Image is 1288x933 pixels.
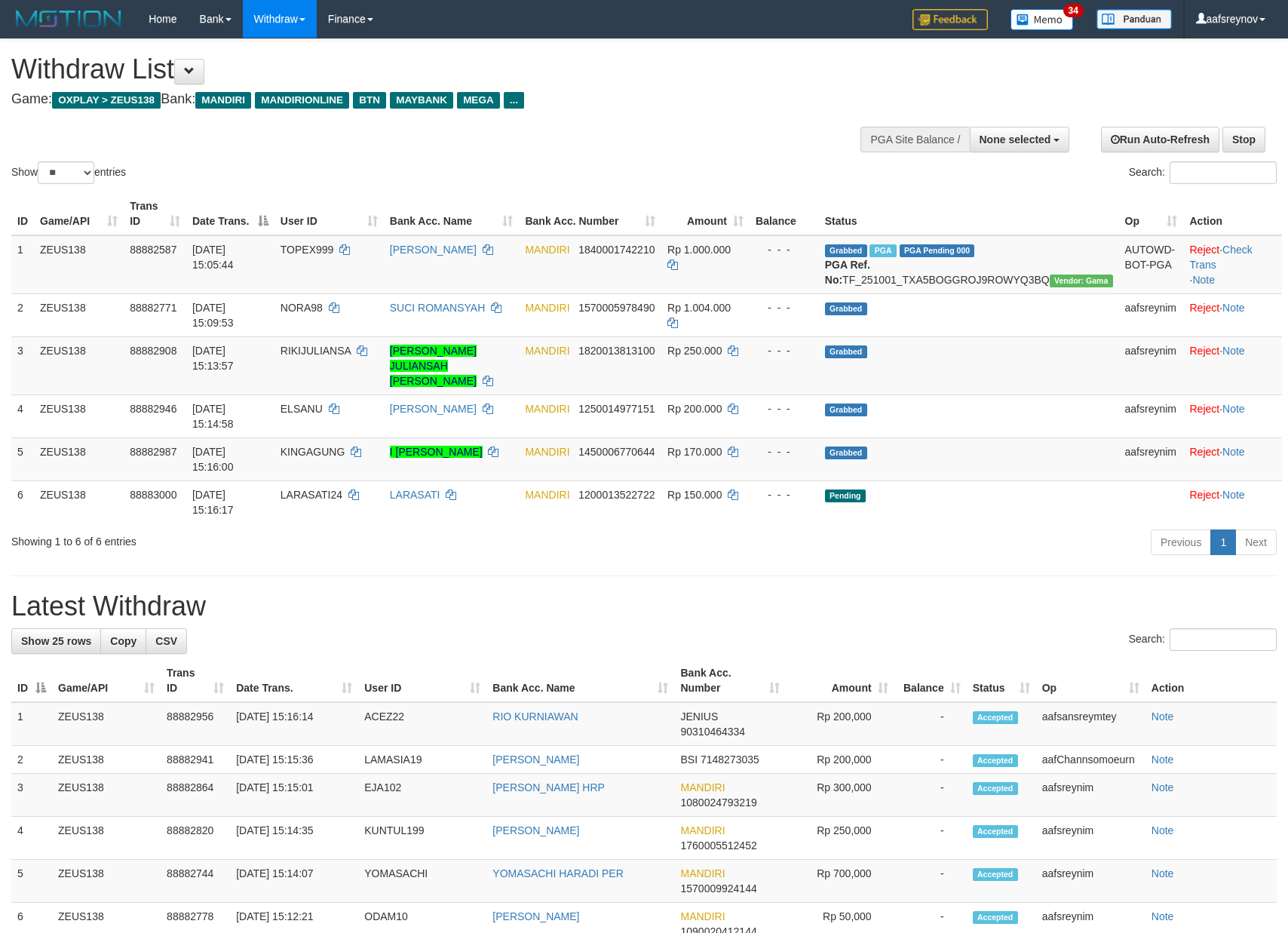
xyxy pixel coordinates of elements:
[667,345,722,357] span: Rp 250.000
[130,403,176,415] span: 88882946
[186,192,274,235] th: Date Trans.: activate to sort column descending
[52,659,161,702] th: Game/API: activate to sort column ascending
[390,302,486,314] a: SUCI ROMANSYAH
[1183,192,1282,235] th: Action
[11,591,1277,621] h1: Latest Withdraw
[894,746,967,774] td: -
[680,710,718,723] span: JENIUS
[578,489,655,501] span: Copy 1200013522722 to clipboard
[1183,293,1282,336] td: ·
[525,244,569,256] span: MANDIRI
[973,711,1018,724] span: Accepted
[1189,489,1219,501] a: Reject
[192,489,234,516] span: [DATE] 15:16:17
[1189,244,1252,271] a: Check Trans
[1189,244,1219,256] a: Reject
[230,774,358,817] td: [DATE] 15:15:01
[1189,345,1219,357] a: Reject
[525,345,569,357] span: MANDIRI
[1183,394,1282,437] td: ·
[11,192,34,235] th: ID
[161,860,230,903] td: 88882744
[680,781,725,793] span: MANDIRI
[192,302,234,329] span: [DATE] 15:09:53
[281,403,323,415] span: ELSANU
[661,192,750,235] th: Amount: activate to sort column ascending
[701,753,759,766] span: Copy 7148273035 to clipboard
[578,244,655,256] span: Copy 1840001742210 to clipboard
[786,774,894,817] td: Rp 300,000
[34,480,124,523] td: ZEUS138
[786,702,894,746] td: Rp 200,000
[912,9,988,30] img: Feedback.jpg
[786,659,894,702] th: Amount: activate to sort column ascending
[973,825,1018,838] span: Accepted
[1119,437,1184,480] td: aafsreynim
[353,92,386,109] span: BTN
[161,817,230,860] td: 88882820
[390,446,483,458] a: I [PERSON_NAME]
[1222,302,1245,314] a: Note
[667,244,731,256] span: Rp 1.000.000
[825,490,866,502] span: Pending
[11,628,101,654] a: Show 25 rows
[130,489,176,501] span: 88883000
[825,345,867,358] span: Grabbed
[34,437,124,480] td: ZEUS138
[750,192,819,235] th: Balance
[38,161,94,184] select: Showentries
[825,302,867,315] span: Grabbed
[11,528,526,549] div: Showing 1 to 6 of 6 entries
[756,242,813,257] div: - - -
[130,302,176,314] span: 88882771
[1101,127,1219,152] a: Run Auto-Refresh
[1036,746,1145,774] td: aafChannsomoeurn
[980,134,1051,146] span: None selected
[11,8,126,30] img: MOTION_logo.png
[281,345,351,357] span: RIKIJULIANSA
[1183,480,1282,523] td: ·
[161,659,230,702] th: Trans ID: activate to sort column ascending
[195,92,251,109] span: MANDIRI
[869,244,896,257] span: Marked by aafnoeunsreypich
[110,635,136,647] span: Copy
[155,635,177,647] span: CSV
[34,394,124,437] td: ZEUS138
[1152,824,1174,836] a: Note
[34,336,124,394] td: ZEUS138
[11,235,34,294] td: 1
[973,868,1018,881] span: Accepted
[825,447,867,459] span: Grabbed
[967,659,1036,702] th: Status: activate to sort column ascending
[680,882,756,895] span: Copy 1570009924144 to clipboard
[281,302,323,314] span: NORA98
[525,302,569,314] span: MANDIRI
[894,817,967,860] td: -
[1119,336,1184,394] td: aafsreynim
[1036,702,1145,746] td: aafsansreymtey
[578,446,655,458] span: Copy 1450006770644 to clipboard
[1222,446,1245,458] a: Note
[11,860,52,903] td: 5
[825,404,867,416] span: Grabbed
[756,343,813,358] div: - - -
[1152,867,1174,879] a: Note
[819,235,1119,294] td: TF_251001_TXA5BOGGROJ9ROWYQ3BQ
[756,300,813,315] div: - - -
[281,446,345,458] span: KINGAGUNG
[973,754,1018,767] span: Accepted
[124,192,186,235] th: Trans ID: activate to sort column ascending
[130,244,176,256] span: 88882587
[1152,910,1174,922] a: Note
[1210,529,1236,555] a: 1
[1036,817,1145,860] td: aafsreynim
[492,824,579,836] a: [PERSON_NAME]
[492,710,578,723] a: RIO KURNIAWAN
[492,910,579,922] a: [PERSON_NAME]
[52,702,161,746] td: ZEUS138
[358,860,486,903] td: YOMASACHI
[1170,628,1277,651] input: Search:
[894,659,967,702] th: Balance: activate to sort column ascending
[161,774,230,817] td: 88882864
[860,127,969,152] div: PGA Site Balance /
